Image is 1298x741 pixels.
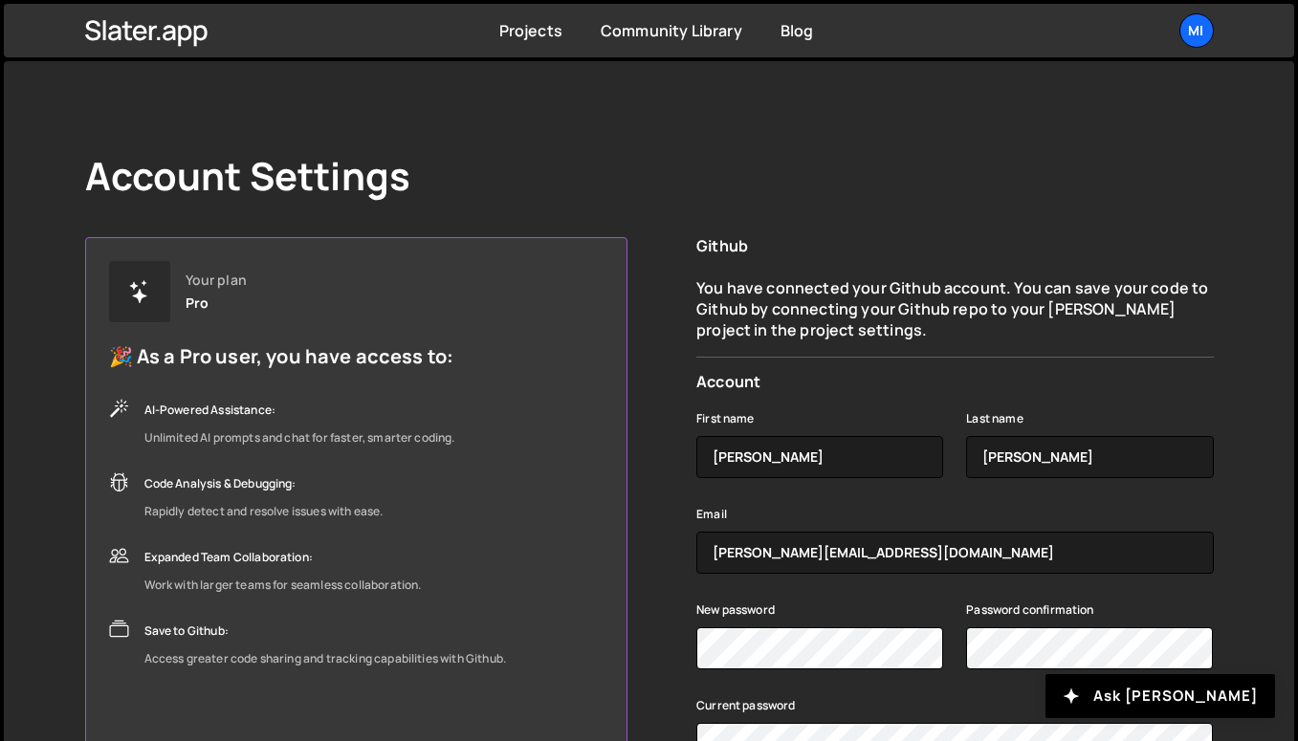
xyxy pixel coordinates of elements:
div: Your plan [186,272,247,288]
label: Last name [966,409,1023,428]
a: Mi [1179,13,1214,48]
label: First name [696,409,755,428]
label: Password confirmation [966,600,1093,620]
div: Access greater code sharing and tracking capabilities with Github. [144,647,507,670]
a: Blog [781,20,814,41]
a: Community Library [601,20,742,41]
div: Rapidly detect and resolve issues with ease. [144,500,384,523]
label: Current password [696,696,796,715]
div: Code Analysis & Debugging: [144,472,384,495]
h2: Account [696,373,1213,391]
div: Unlimited AI prompts and chat for faster, smarter coding. [144,426,455,449]
div: Work with larger teams for seamless collaboration. [144,574,422,597]
h2: Github [696,237,1213,255]
h5: 🎉 As a Pro user, you have access to: [109,345,507,368]
button: Ask [PERSON_NAME] [1045,674,1275,718]
div: AI-Powered Assistance: [144,399,455,422]
div: Pro [186,295,209,311]
h1: Account Settings [85,153,411,199]
div: Expanded Team Collaboration: [144,546,422,569]
div: Save to Github: [144,620,507,643]
a: Projects [499,20,562,41]
label: Email [696,505,727,524]
label: New password [696,600,775,620]
p: You have connected your Github account. You can save your code to Github by connecting your Githu... [696,277,1213,341]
